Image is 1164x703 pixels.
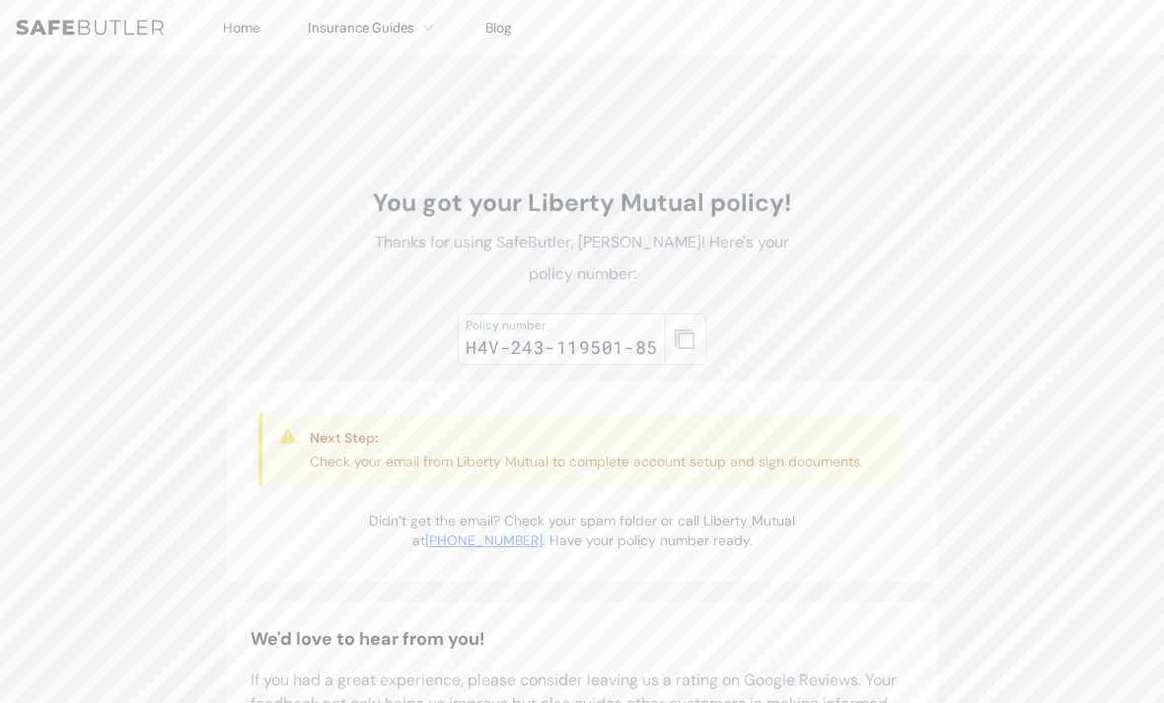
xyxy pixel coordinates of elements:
[310,428,863,448] h3: Next Step:
[425,531,543,549] a: [PHONE_NUMBER]
[466,333,658,361] div: H4V-243-119501-85
[485,19,512,36] a: Blog
[466,317,658,333] div: Policy number
[361,227,803,290] p: Thanks for using SafeButler, [PERSON_NAME]! Here's your policy number:
[361,187,803,219] h1: You got your Liberty Mutual policy!
[361,511,803,550] p: Didn’t get the email? Check your spam folder or call Liberty Mutual at . Have your policy number ...
[16,20,164,35] img: SafeButler Text Logo
[310,452,863,471] p: Check your email from Liberty Mutual to complete account setup and sign documents.
[251,625,913,653] h2: We'd love to hear from you!
[308,16,438,39] button: Insurance Guides
[223,19,260,36] a: Home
